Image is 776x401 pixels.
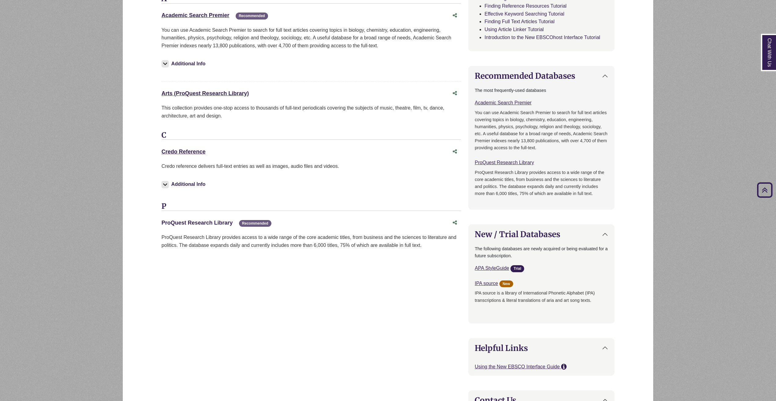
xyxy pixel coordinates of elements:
span: New [499,280,513,287]
button: Helpful Links [469,338,614,358]
p: This collection provides one-stop access to thousands of full-text periodicals covering the subje... [161,104,461,120]
a: IPA source [475,281,498,286]
a: Back to Top [755,186,774,194]
a: Effective Keyword Searching Tutorial [484,11,564,16]
button: Share this database [449,146,461,157]
a: ProQuest Research Library [161,220,233,226]
a: Academic Search Premier [161,12,229,18]
button: New / Trial Databases [469,225,614,244]
h3: P [161,202,461,211]
a: Arts (ProQuest Research Library) [161,90,249,96]
a: Introduction to the New EBSCOhost Interface Tutorial [484,35,600,40]
p: IPA source is a library of International Phonetic Alphabet (IPA) transcriptions & literal transla... [475,290,608,311]
p: ProQuest Research Library provides access to a wide range of the core academic titles, from busin... [475,169,608,197]
p: You can use Academic Search Premier to search for full text articles covering topics in biology, ... [475,109,608,151]
p: The most frequently-used databases [475,87,608,94]
p: Credo reference delivers full-text entries as well as images, audio files and videos. [161,162,461,170]
p: The following databases are newly acquired or being evaluated for a future subscription. [475,245,608,259]
button: Share this database [449,217,461,229]
a: APA StyleGuide [475,266,509,271]
a: Finding Reference Resources Tutorial [484,3,567,9]
p: You can use Academic Search Premier to search for full text articles covering topics in biology, ... [161,26,461,50]
button: Share this database [449,10,461,21]
p: ProQuest Research Library provides access to a wide range of the core academic titles, from busin... [161,233,461,249]
a: Using Article Linker Tutorial [484,27,544,32]
button: Recommended Databases [469,66,614,85]
button: Share this database [449,88,461,99]
a: Using the New EBSCO Interface Guide [475,364,561,369]
button: Additional Info [161,60,207,68]
a: Credo Reference [161,149,205,155]
span: Recommended [236,13,268,20]
button: Additional Info [161,180,207,189]
span: Trial [510,265,524,272]
a: Academic Search Premier [475,100,531,105]
span: Recommended [239,220,271,227]
a: ProQuest Research Library [475,160,534,165]
a: Finding Full Text Articles Tutorial [484,19,554,24]
h3: C [161,131,461,140]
